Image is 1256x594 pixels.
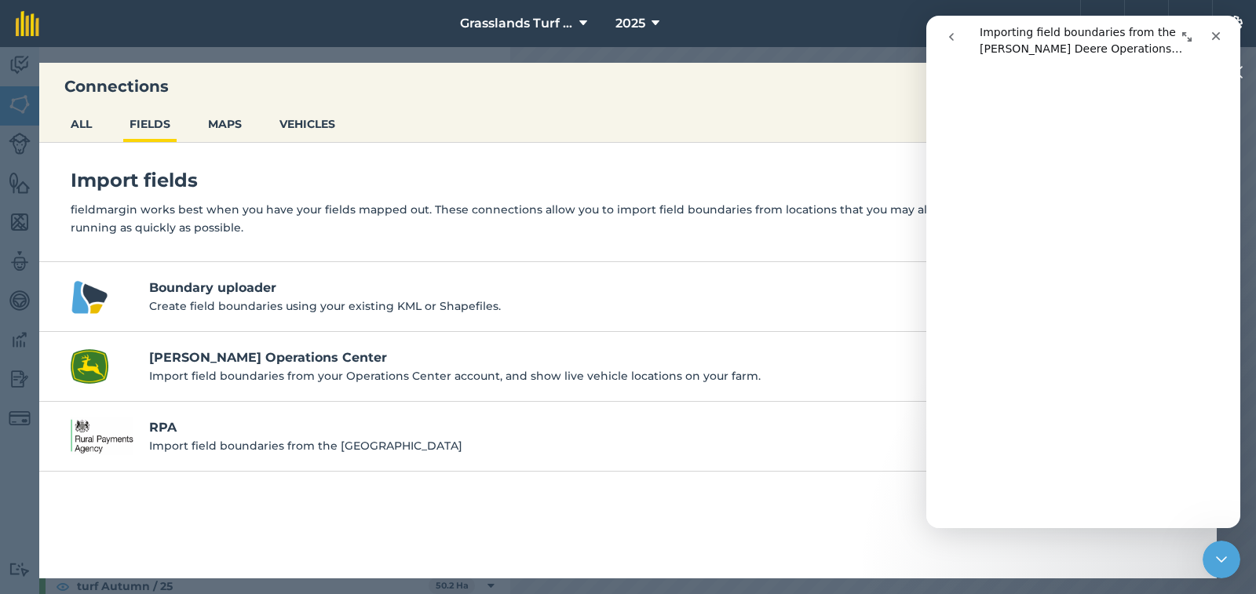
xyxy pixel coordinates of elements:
img: fieldmargin Logo [16,11,39,36]
img: RPA logo [71,417,133,455]
iframe: Intercom live chat [926,16,1240,528]
h4: Boundary uploader [149,279,1164,297]
a: RPA logoRPAImport field boundaries from the [GEOGRAPHIC_DATA] [39,402,1217,472]
button: FIELDS [123,109,177,139]
img: svg+xml;base64,PHN2ZyB4bWxucz0iaHR0cDovL3d3dy53My5vcmcvMjAwMC9zdmciIHdpZHRoPSIxNyIgaGVpZ2h0PSIxNy... [1183,14,1199,33]
p: Create field boundaries using your existing KML or Shapefiles. [149,297,1164,315]
img: Boundary uploader logo [71,278,108,315]
h4: [PERSON_NAME] Operations Center [149,348,1164,367]
button: MAPS [202,109,248,139]
p: fieldmargin works best when you have your fields mapped out. These connections allow you to impor... [71,201,1185,236]
a: John Deere Operations Center logo[PERSON_NAME] Operations CenterImport field boundaries from your... [39,332,1217,402]
p: Import field boundaries from your Operations Center account, and show live vehicle locations on y... [149,367,1164,384]
span: Grasslands Turf farm [460,14,573,33]
img: John Deere Operations Center logo [71,348,108,385]
h4: RPA [149,418,1164,437]
iframe: Intercom live chat [1203,541,1240,578]
h4: Import fields [71,168,1185,193]
button: VEHICLES [273,109,341,139]
a: Boundary uploader logoBoundary uploaderCreate field boundaries using your existing KML or Shapefi... [39,262,1217,332]
button: ALL [64,109,98,139]
span: 2025 [615,14,645,33]
h3: Connections [39,75,1217,97]
p: Import field boundaries from the [GEOGRAPHIC_DATA] [149,437,1164,454]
